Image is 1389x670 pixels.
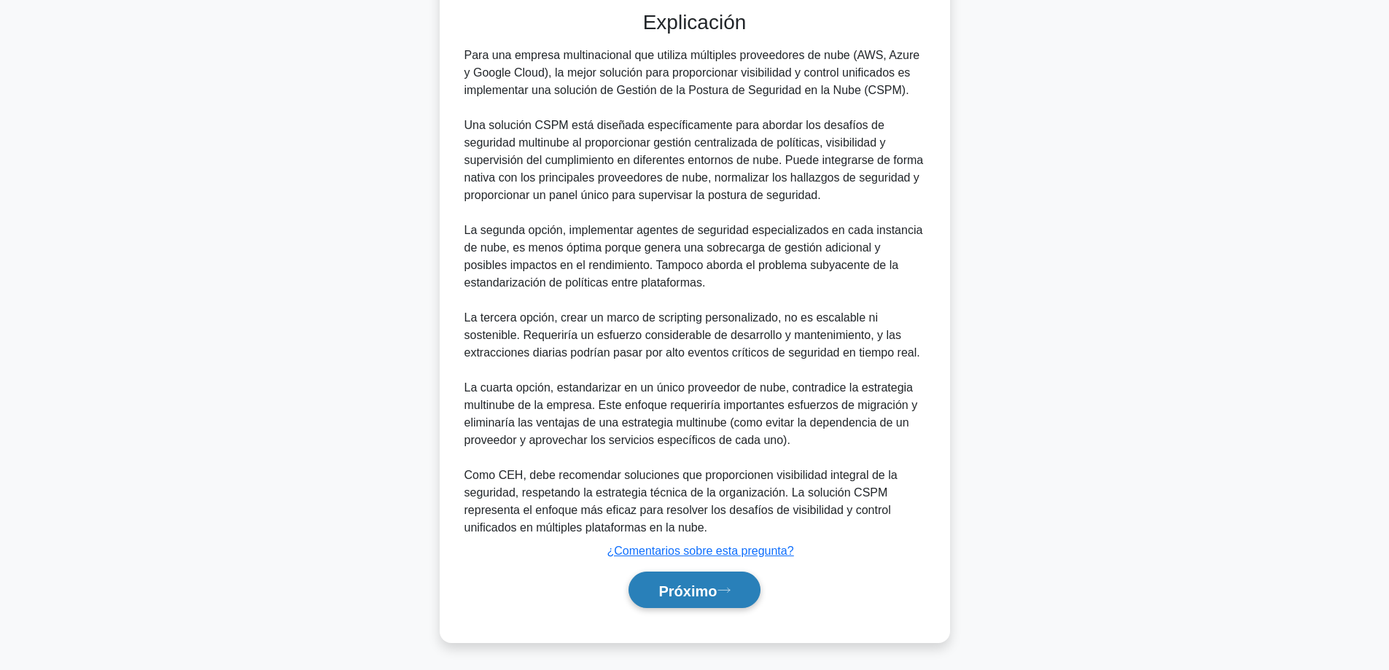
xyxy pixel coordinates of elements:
a: ¿Comentarios sobre esta pregunta? [607,545,793,557]
font: Una solución CSPM está diseñada específicamente para abordar los desafíos de seguridad multinube ... [464,119,924,201]
font: Como CEH, debe recomendar soluciones que proporcionen visibilidad integral de la seguridad, respe... [464,469,898,534]
font: La segunda opción, implementar agentes de seguridad especializados en cada instancia de nube, es ... [464,224,923,289]
font: Explicación [643,11,747,34]
font: La tercera opción, crear un marco de scripting personalizado, no es escalable ni sostenible. Requ... [464,311,920,359]
button: Próximo [629,572,760,609]
font: Para una empresa multinacional que utiliza múltiples proveedores de nube (AWS, Azure y Google Clo... [464,49,920,96]
font: Próximo [658,583,717,599]
font: La cuarta opción, estandarizar en un único proveedor de nube, contradice la estrategia multinube ... [464,381,918,446]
